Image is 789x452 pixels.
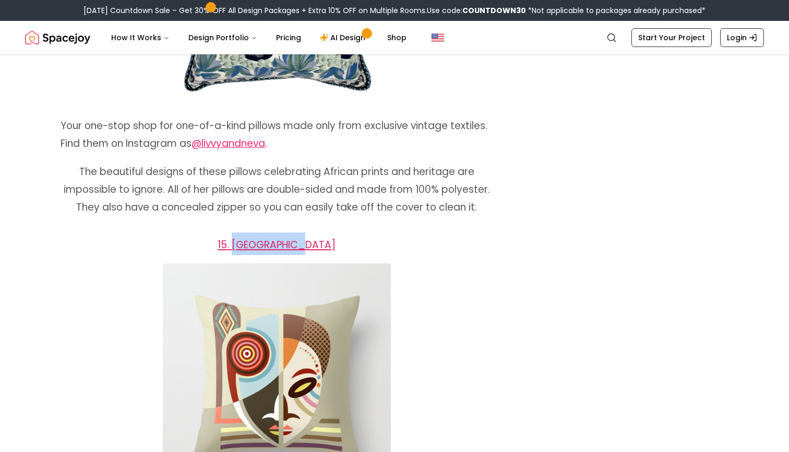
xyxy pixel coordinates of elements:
a: AI Design [312,27,377,48]
a: Shop [379,27,415,48]
div: [DATE] Countdown Sale – Get 30% OFF All Design Packages + Extra 10% OFF on Multiple Rooms. [83,5,706,16]
button: How It Works [103,27,178,48]
span: Your one-stop shop for one-of-a-kind pillows made only from exclusive vintage textiles. Find them... [61,119,487,150]
nav: Main [103,27,415,48]
a: @livvyandneva [192,136,265,150]
a: Spacejoy [25,27,90,48]
b: COUNTDOWN30 [462,5,526,16]
a: Start Your Project [631,28,712,47]
span: Use code: [427,5,526,16]
a: Login [720,28,764,47]
nav: Global [25,21,764,54]
button: Design Portfolio [180,27,266,48]
img: United States [432,31,444,44]
span: The beautiful designs of these pillows celebrating African prints and heritage are impossible to ... [64,165,490,214]
img: Spacejoy Logo [25,27,90,48]
span: 15. [GEOGRAPHIC_DATA] [218,238,336,252]
a: Pricing [268,27,309,48]
span: *Not applicable to packages already purchased* [526,5,706,16]
a: 15. [GEOGRAPHIC_DATA] [218,235,336,252]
